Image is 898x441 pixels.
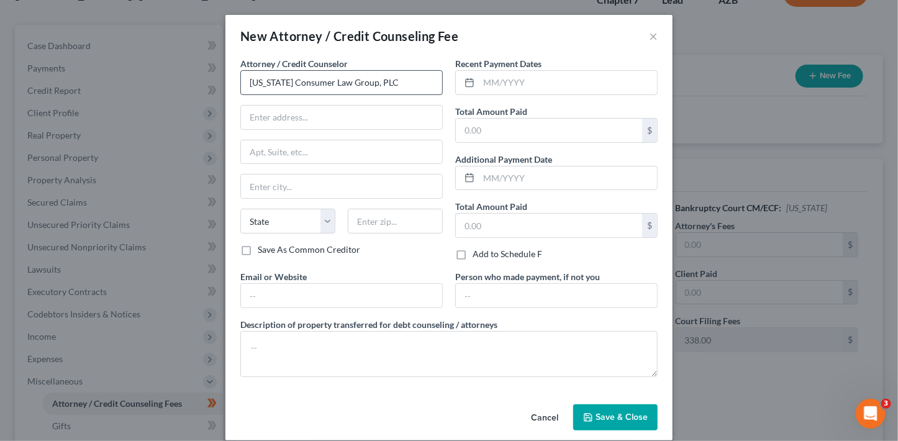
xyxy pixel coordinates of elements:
input: -- [241,284,442,307]
label: Additional Payment Date [455,153,552,166]
button: Cancel [521,406,568,430]
button: Save & Close [573,404,658,430]
label: Total Amount Paid [455,200,527,213]
span: Attorney / Credit Counseling Fee [270,29,459,43]
label: Email or Website [240,270,307,283]
span: 3 [881,399,891,409]
input: Enter zip... [348,209,443,234]
input: Apt, Suite, etc... [241,140,442,164]
label: Description of property transferred for debt counseling / attorneys [240,318,497,331]
div: $ [642,119,657,142]
button: × [649,29,658,43]
label: Total Amount Paid [455,105,527,118]
span: Attorney / Credit Counselor [240,58,348,69]
input: 0.00 [456,119,642,142]
input: -- [456,284,657,307]
label: Person who made payment, if not you [455,270,600,283]
span: Save & Close [596,412,648,422]
span: New [240,29,267,43]
input: Search creditor by name... [240,70,443,95]
input: 0.00 [456,214,642,237]
input: Enter city... [241,175,442,198]
input: Enter address... [241,106,442,129]
div: $ [642,214,657,237]
label: Save As Common Creditor [258,243,360,256]
iframe: Intercom live chat [856,399,886,429]
label: Add to Schedule F [473,248,542,260]
input: MM/YYYY [479,71,657,94]
label: Recent Payment Dates [455,57,542,70]
input: MM/YYYY [479,166,657,190]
